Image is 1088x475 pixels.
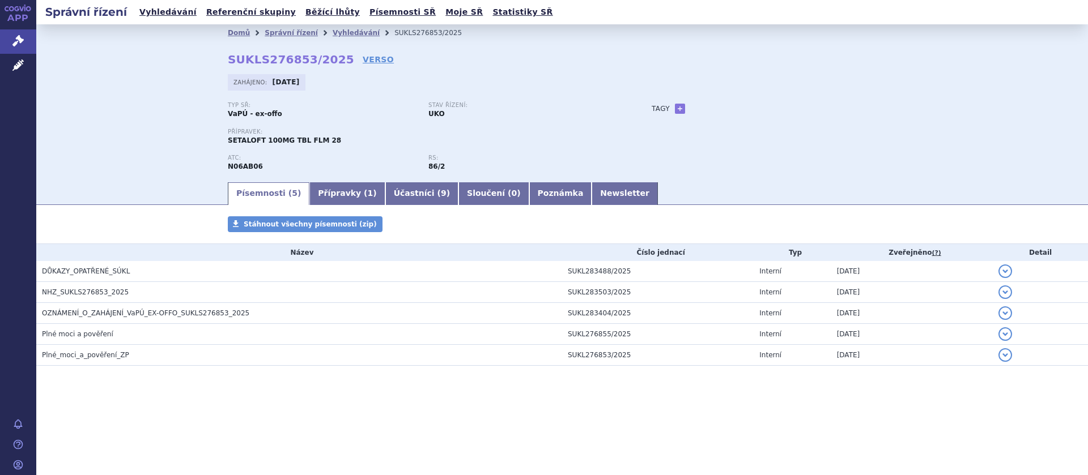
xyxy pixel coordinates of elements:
[265,29,318,37] a: Správní řízení
[228,129,629,135] p: Přípravek:
[42,309,249,317] span: OZNÁMENÍ_O_ZAHÁJENÍ_VaPÚ_EX-OFFO_SUKLS276853_2025
[562,261,754,282] td: SUKL283488/2025
[529,182,592,205] a: Poznámka
[273,78,300,86] strong: [DATE]
[42,267,130,275] span: DŮKAZY_OPATŘENÉ_SÚKL
[368,189,373,198] span: 1
[203,5,299,20] a: Referenční skupiny
[228,29,250,37] a: Domů
[428,110,445,118] strong: UKO
[302,5,363,20] a: Běžící lhůty
[562,282,754,303] td: SUKL283503/2025
[228,182,309,205] a: Písemnosti (5)
[228,110,282,118] strong: VaPÚ - ex-offo
[228,53,354,66] strong: SUKLS276853/2025
[759,288,781,296] span: Interní
[932,249,941,257] abbr: (?)
[831,261,993,282] td: [DATE]
[831,345,993,366] td: [DATE]
[36,244,562,261] th: Název
[363,54,394,65] a: VERSO
[228,216,382,232] a: Stáhnout všechny písemnosti (zip)
[998,285,1012,299] button: detail
[998,348,1012,362] button: detail
[136,5,200,20] a: Vyhledávání
[428,155,618,161] p: RS:
[759,267,781,275] span: Interní
[759,330,781,338] span: Interní
[441,189,447,198] span: 9
[759,351,781,359] span: Interní
[442,5,486,20] a: Moje SŘ
[562,324,754,345] td: SUKL276855/2025
[244,220,377,228] span: Stáhnout všechny písemnosti (zip)
[458,182,529,205] a: Sloučení (0)
[366,5,439,20] a: Písemnosti SŘ
[831,282,993,303] td: [DATE]
[831,303,993,324] td: [DATE]
[754,244,831,261] th: Typ
[42,351,129,359] span: Plné_moci_a_pověření_ZP
[228,102,417,109] p: Typ SŘ:
[652,102,670,115] h3: Tagy
[233,78,269,87] span: Zahájeno:
[42,288,129,296] span: NHZ_SUKLS276853_2025
[831,244,993,261] th: Zveřejněno
[309,182,385,205] a: Přípravky (1)
[394,24,477,41] li: SUKLS276853/2025
[562,244,754,261] th: Číslo jednací
[998,264,1012,278] button: detail
[998,327,1012,341] button: detail
[998,306,1012,320] button: detail
[993,244,1088,261] th: Detail
[333,29,380,37] a: Vyhledávání
[385,182,458,205] a: Účastníci (9)
[675,104,685,114] a: +
[36,4,136,20] h2: Správní řízení
[489,5,556,20] a: Statistiky SŘ
[759,309,781,317] span: Interní
[562,345,754,366] td: SUKL276853/2025
[592,182,658,205] a: Newsletter
[428,162,445,170] strong: antidepresiva, selektivní inhibitory reuptake monoaminů působící na jeden transmiterový systém (S...
[228,155,417,161] p: ATC:
[428,102,618,109] p: Stav řízení:
[562,303,754,324] td: SUKL283404/2025
[42,330,113,338] span: Plné moci a pověření
[292,189,297,198] span: 5
[831,324,993,345] td: [DATE]
[228,162,263,170] strong: SERTRALIN
[228,136,341,144] span: SETALOFT 100MG TBL FLM 28
[511,189,517,198] span: 0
